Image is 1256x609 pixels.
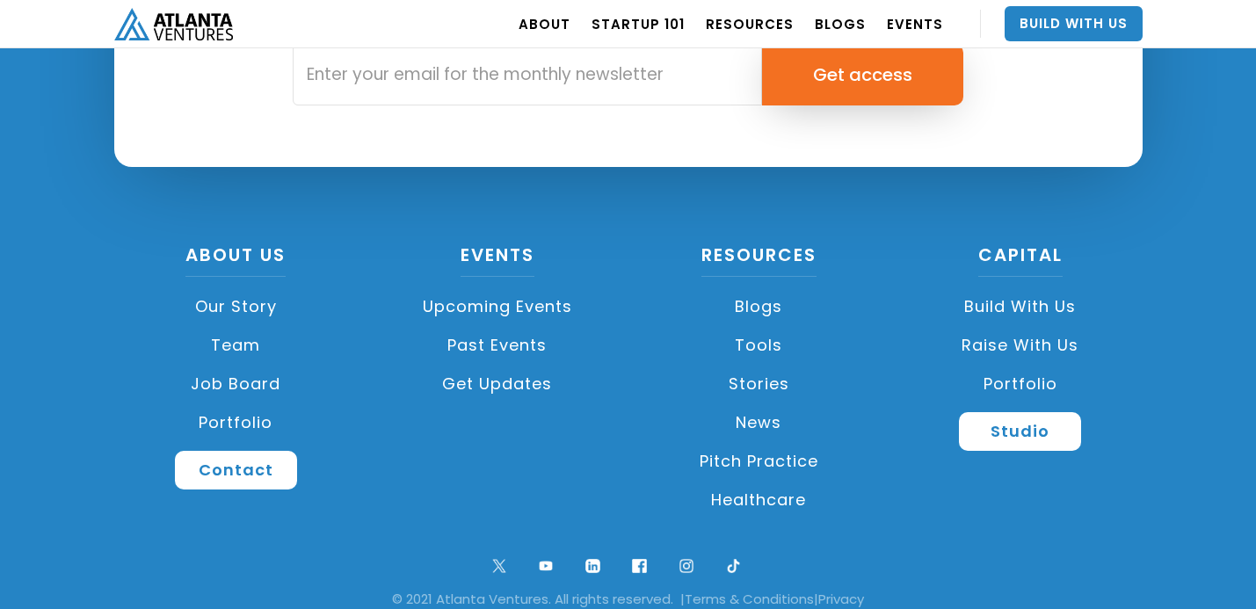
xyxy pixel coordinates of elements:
a: Contact [175,451,297,489]
form: Email Form [293,44,963,105]
img: facebook logo [628,555,651,578]
a: Portfolio [114,403,359,442]
a: Get Updates [375,365,620,403]
input: Get access [762,44,963,105]
a: Stories [637,365,882,403]
a: Tools [637,326,882,365]
a: Pitch Practice [637,442,882,481]
a: Our Story [114,287,359,326]
a: Healthcare [637,481,882,519]
a: Team [114,326,359,365]
a: Blogs [637,287,882,326]
a: Upcoming Events [375,287,620,326]
a: Events [461,243,534,277]
a: Terms & Conditions [685,590,814,608]
a: Resources [701,243,817,277]
a: Job Board [114,365,359,403]
div: © 2021 Atlanta Ventures. All rights reserved. | | [26,591,1230,608]
a: Portfolio [898,365,1143,403]
a: Build With Us [1005,6,1143,41]
input: Enter your email for the monthly newsletter [293,44,762,105]
a: Privacy [818,590,864,608]
a: Studio [959,412,1081,451]
img: ig symbol [675,555,699,578]
a: Past Events [375,326,620,365]
img: youtube symbol [534,555,558,578]
a: Build with us [898,287,1143,326]
a: Raise with Us [898,326,1143,365]
a: News [637,403,882,442]
a: CAPITAL [978,243,1063,277]
a: About US [185,243,286,277]
img: linkedin logo [581,555,605,578]
img: tik tok logo [722,555,745,578]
